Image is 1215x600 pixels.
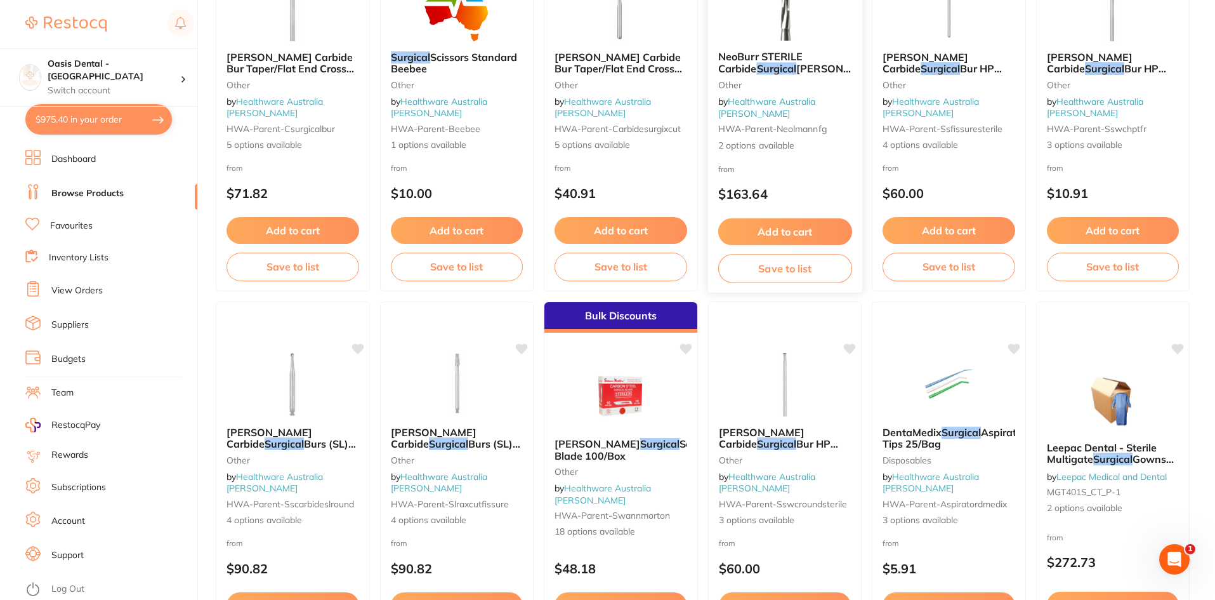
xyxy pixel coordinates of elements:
[1047,51,1179,75] b: SS White Carbide Surgical Bur HP Cross Cut TFR Sterile
[391,186,523,201] p: $10.00
[1185,544,1195,554] span: 1
[391,96,487,119] a: Healthware Australia [PERSON_NAME]
[227,427,359,450] b: SS White Carbide Surgical Burs (SL) RA Round - 10/Pack
[718,139,851,152] span: 2 options available
[51,153,96,166] a: Dashboard
[227,538,243,548] span: from
[50,220,93,232] a: Favourites
[719,455,851,465] small: other
[1047,139,1179,152] span: 3 options available
[1072,368,1154,432] img: Leepac Dental - Sterile Multigate Surgical Gowns (Carton) - High Quality Dental Product
[883,455,1015,465] small: Disposables
[25,418,100,432] a: RestocqPay
[555,437,714,462] span: Scalpel Blade 100/Box
[391,51,523,75] b: Surgical Scissors Standard Beebee
[555,163,571,173] span: from
[391,163,407,173] span: from
[555,483,651,505] span: by
[719,498,847,510] span: HWA-parent-sswcroundsterile
[391,561,523,576] p: $90.82
[391,471,487,494] a: Healthware Australia [PERSON_NAME]
[391,123,480,135] span: HWA-parent-beebee
[1047,486,1120,498] span: MGT401S_CT_P-1
[51,187,124,200] a: Browse Products
[227,163,243,173] span: from
[883,217,1015,244] button: Add to cart
[391,426,476,450] span: [PERSON_NAME] Carbide
[1047,96,1143,119] span: by
[51,353,86,366] a: Budgets
[1047,533,1063,542] span: from
[1047,253,1179,281] button: Save to list
[391,538,407,548] span: from
[718,79,851,90] small: other
[883,163,899,173] span: from
[718,187,851,201] p: $163.64
[719,471,815,494] span: by
[25,17,107,32] img: Restocq Logo
[883,538,899,548] span: from
[883,471,979,494] a: Healthware Australia [PERSON_NAME]
[1047,80,1179,90] small: other
[555,96,651,119] span: by
[883,426,942,439] span: DentaMedix
[907,353,990,417] img: DentaMedix Surgical Aspirator Tips 25/Bag
[1047,442,1179,465] b: Leepac Dental - Sterile Multigate Surgical Gowns (Carton) - High Quality Dental Product
[1047,123,1146,135] span: HWA-parent-sswchptfr
[1047,441,1157,465] span: Leepac Dental - Sterile Multigate
[579,364,662,428] img: Swann-Morton Surgical Scalpel Blade 100/Box
[555,467,687,477] small: other
[227,139,359,152] span: 5 options available
[718,96,815,119] a: Healthware Australia [PERSON_NAME]
[544,302,697,333] div: Bulk Discounts
[719,561,851,576] p: $60.00
[391,51,517,75] span: Scissors Standard Beebee
[718,96,815,119] span: by
[555,437,640,450] span: [PERSON_NAME]
[227,498,354,510] span: HWA-parent-sscarbideslround
[718,62,883,87] span: [PERSON_NAME] TC - 10/Pack
[227,123,335,135] span: HWA-parent-csurgicalbur
[1047,555,1179,570] p: $272.73
[25,104,172,135] button: $975.40 in your order
[227,471,323,494] a: Healthware Australia [PERSON_NAME]
[51,549,84,562] a: Support
[49,251,108,264] a: Inventory Lists
[555,526,687,538] span: 18 options available
[640,437,680,450] em: Surgical
[883,471,979,494] span: by
[391,427,523,450] b: SS White Carbide Surgical Burs (SL) RA Cross Cut Taper Fissure 10/Pack
[883,51,1015,75] b: SS White Carbide Surgical Bur HP Cross Cut Taper Fissure Sterile 5/Pack
[555,51,682,98] span: [PERSON_NAME] Carbide Bur Taper/Flat End Cross Cut [MEDICAL_DATA]
[391,498,509,510] span: HWA-parent-slraxcutfissure
[1047,51,1133,75] span: [PERSON_NAME] Carbide
[718,164,734,173] span: from
[227,217,359,244] button: Add to cart
[51,419,100,432] span: RestocqPay
[51,481,106,494] a: Subscriptions
[1056,471,1167,483] a: Leepac Medical and Dental
[555,80,687,90] small: other
[756,62,796,75] em: Surgical
[555,510,670,521] span: HWA-parent-swannmorton
[555,139,687,152] span: 5 options available
[48,84,180,97] p: Switch account
[391,51,430,63] em: Surgical
[51,583,84,596] a: Log Out
[1047,62,1166,86] span: Bur HP Cross Cut TFR Sterile
[555,96,651,119] a: Healthware Australia [PERSON_NAME]
[1047,186,1179,201] p: $10.91
[25,580,194,600] button: Log Out
[883,51,968,75] span: [PERSON_NAME] Carbide
[718,218,851,246] button: Add to cart
[227,471,323,494] span: by
[391,217,523,244] button: Add to cart
[51,449,88,462] a: Rewards
[227,51,354,98] span: [PERSON_NAME] Carbide Bur Taper/Flat End Cross Cut [MEDICAL_DATA]
[391,514,523,527] span: 4 options available
[227,455,359,465] small: other
[25,10,107,39] a: Restocq Logo
[1047,471,1167,483] span: by
[391,139,523,152] span: 1 options available
[555,561,687,576] p: $48.18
